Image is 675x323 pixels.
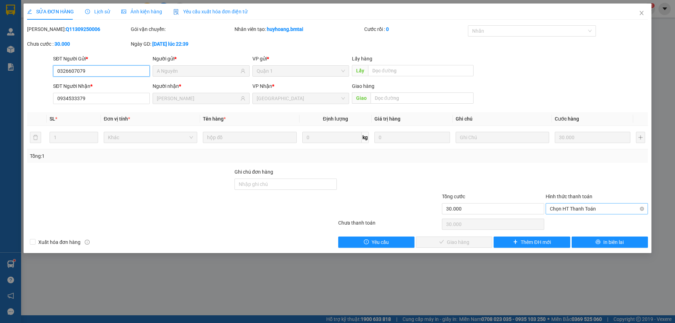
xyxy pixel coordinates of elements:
[173,9,247,14] span: Yêu cầu xuất hóa đơn điện tử
[352,92,371,104] span: Giao
[257,66,345,76] span: Quận 1
[372,238,389,246] span: Yêu cầu
[494,237,570,248] button: plusThêm ĐH mới
[371,92,474,104] input: Dọc đường
[596,239,600,245] span: printer
[442,194,465,199] span: Tổng cước
[240,96,245,101] span: user
[364,239,369,245] span: exclamation-circle
[323,116,348,122] span: Định lượng
[30,152,261,160] div: Tổng: 1
[362,132,369,143] span: kg
[368,65,474,76] input: Dọc đường
[131,25,233,33] div: Gói vận chuyển:
[555,116,579,122] span: Cước hàng
[252,83,272,89] span: VP Nhận
[131,40,233,48] div: Ngày GD:
[374,132,450,143] input: 0
[50,116,55,122] span: SL
[374,116,400,122] span: Giá trị hàng
[555,132,630,143] input: 0
[121,9,126,14] span: picture
[53,55,150,63] div: SĐT Người Gửi
[632,4,651,23] button: Close
[27,9,32,14] span: edit
[352,83,374,89] span: Giao hàng
[240,69,245,73] span: user
[234,169,273,175] label: Ghi chú đơn hàng
[153,82,249,90] div: Người nhận
[364,25,467,33] div: Cước rồi :
[36,238,83,246] span: Xuất hóa đơn hàng
[572,237,648,248] button: printerIn biên lai
[108,132,193,143] span: Khác
[66,26,100,32] b: Q11309250006
[173,9,179,15] img: icon
[636,132,645,143] button: plus
[603,238,624,246] span: In biên lai
[639,10,644,16] span: close
[546,194,592,199] label: Hình thức thanh toán
[203,116,226,122] span: Tên hàng
[27,25,129,33] div: [PERSON_NAME]:
[85,9,90,14] span: clock-circle
[386,26,389,32] b: 0
[152,41,188,47] b: [DATE] lúc 22:39
[352,56,372,62] span: Lấy hàng
[416,237,492,248] button: checkGiao hàng
[54,41,70,47] b: 30.000
[30,132,41,143] button: delete
[27,9,74,14] span: SỬA ĐƠN HÀNG
[157,95,239,102] input: Tên người nhận
[53,82,150,90] div: SĐT Người Nhận
[521,238,551,246] span: Thêm ĐH mới
[456,132,549,143] input: Ghi Chú
[121,9,162,14] span: Ảnh kiện hàng
[257,93,345,104] span: Nha Trang
[513,239,518,245] span: plus
[234,25,363,33] div: Nhân viên tạo:
[453,112,552,126] th: Ghi chú
[640,207,644,211] span: close-circle
[338,237,414,248] button: exclamation-circleYêu cầu
[267,26,303,32] b: huyhoang.bmtai
[352,65,368,76] span: Lấy
[153,55,249,63] div: Người gửi
[157,67,239,75] input: Tên người gửi
[550,204,644,214] span: Chọn HT Thanh Toán
[85,240,90,245] span: info-circle
[252,55,349,63] div: VP gửi
[203,132,296,143] input: VD: Bàn, Ghế
[85,9,110,14] span: Lịch sử
[27,40,129,48] div: Chưa cước :
[234,179,337,190] input: Ghi chú đơn hàng
[337,219,441,231] div: Chưa thanh toán
[104,116,130,122] span: Đơn vị tính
